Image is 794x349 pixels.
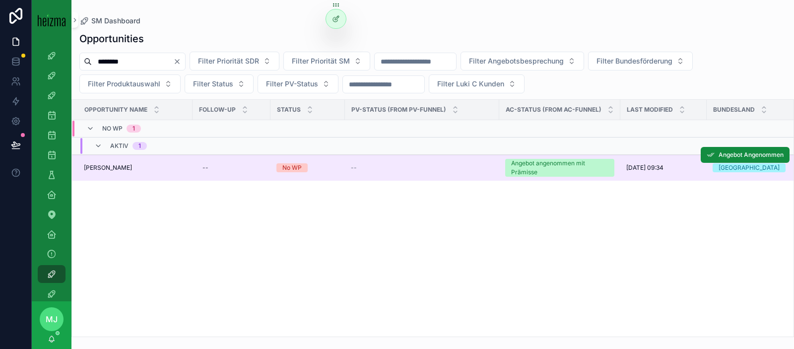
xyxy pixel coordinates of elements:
span: Filter Priorität SM [292,56,350,66]
div: 1 [132,125,135,133]
span: Filter Bundesförderung [596,56,672,66]
span: [DATE] 09:34 [626,164,663,172]
span: Bundesland [713,106,755,114]
span: Status [277,106,301,114]
span: Aktiv [110,142,129,150]
span: SM Dashboard [91,16,140,26]
span: Filter Produktauswahl [88,79,160,89]
button: Select Button [461,52,584,70]
a: SM Dashboard [79,16,140,26]
img: App logo [38,13,66,26]
span: Filter Status [193,79,233,89]
a: Angebot angenommen mit Prämisse [505,159,614,177]
span: Filter Luki C Kunden [437,79,504,89]
a: No WP [276,163,339,172]
div: 1 [138,142,141,150]
span: [PERSON_NAME] [84,164,132,172]
button: Select Button [79,74,181,93]
span: Last Modified [627,106,673,114]
button: Select Button [429,74,525,93]
h1: Opportunities [79,32,144,46]
span: Angebot Angenommen [719,151,784,159]
span: Opportunity Name [84,106,147,114]
button: Select Button [283,52,370,70]
span: Filter PV-Status [266,79,318,89]
button: Select Button [185,74,254,93]
button: Clear [173,58,185,66]
a: [PERSON_NAME] [84,164,187,172]
button: Select Button [258,74,338,93]
span: No WP [102,125,123,133]
button: Angebot Angenommen [701,147,790,163]
div: Angebot angenommen mit Prämisse [511,159,608,177]
span: AC-Status (from AC-Funnel) [506,106,601,114]
a: [DATE] 09:34 [626,164,701,172]
span: Filter Angebotsbesprechung [469,56,564,66]
span: PV-Status (from PV-Funnel) [351,106,446,114]
span: Filter Priorität SDR [198,56,259,66]
span: Follow-up [199,106,236,114]
button: Select Button [190,52,279,70]
a: -- [351,164,493,172]
span: -- [351,164,357,172]
a: -- [198,160,265,176]
div: No WP [282,163,302,172]
div: [GEOGRAPHIC_DATA] [719,163,780,172]
div: scrollable content [32,40,71,301]
div: -- [202,164,208,172]
button: Select Button [588,52,693,70]
span: MJ [46,313,58,325]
